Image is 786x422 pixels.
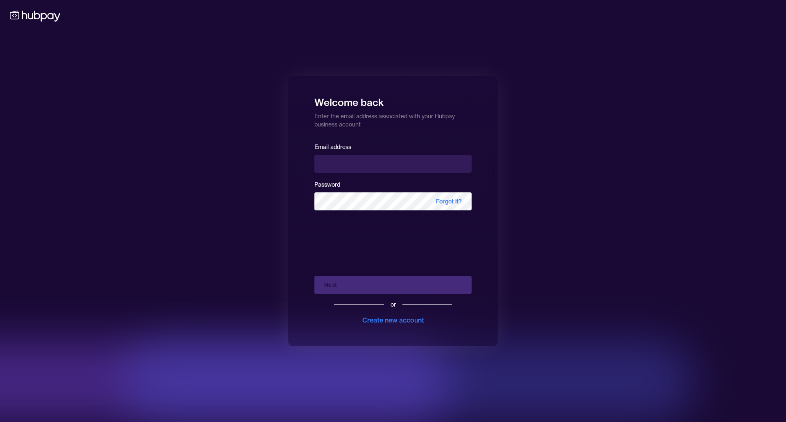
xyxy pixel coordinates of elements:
[391,300,396,309] div: or
[314,109,472,129] p: Enter the email address associated with your Hubpay business account
[314,143,351,151] label: Email address
[426,192,472,210] span: Forgot it?
[314,181,340,188] label: Password
[314,91,472,109] h1: Welcome back
[362,315,424,325] div: Create new account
